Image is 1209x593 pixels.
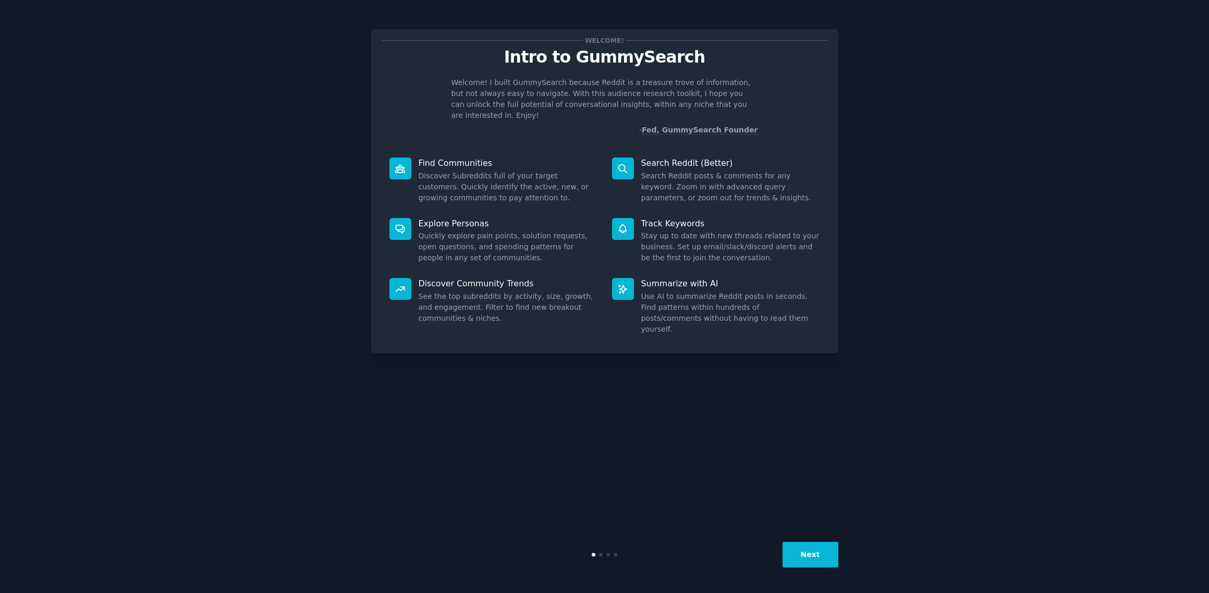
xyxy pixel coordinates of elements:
[419,278,597,289] p: Discover Community Trends
[639,125,758,136] div: -
[382,48,827,66] p: Intro to GummySearch
[783,542,838,567] button: Next
[641,171,820,203] dd: Search Reddit posts & comments for any keyword. Zoom in with advanced query parameters, or zoom o...
[641,218,820,229] p: Track Keywords
[419,291,597,324] dd: See the top subreddits by activity, size, growth, and engagement. Filter to find new breakout com...
[641,291,820,335] dd: Use AI to summarize Reddit posts in seconds. Find patterns within hundreds of posts/comments with...
[641,278,820,289] p: Summarize with AI
[583,35,626,46] span: Welcome!
[419,218,597,229] p: Explore Personas
[419,171,597,203] dd: Discover Subreddits full of your target customers. Quickly identify the active, new, or growing c...
[419,231,597,263] dd: Quickly explore pain points, solution requests, open questions, and spending patterns for people ...
[641,231,820,263] dd: Stay up to date with new threads related to your business. Set up email/slack/discord alerts and ...
[419,158,597,168] p: Find Communities
[642,126,758,135] a: Fed, GummySearch Founder
[641,158,820,168] p: Search Reddit (Better)
[451,77,758,121] p: Welcome! I built GummySearch because Reddit is a treasure trove of information, but not always ea...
